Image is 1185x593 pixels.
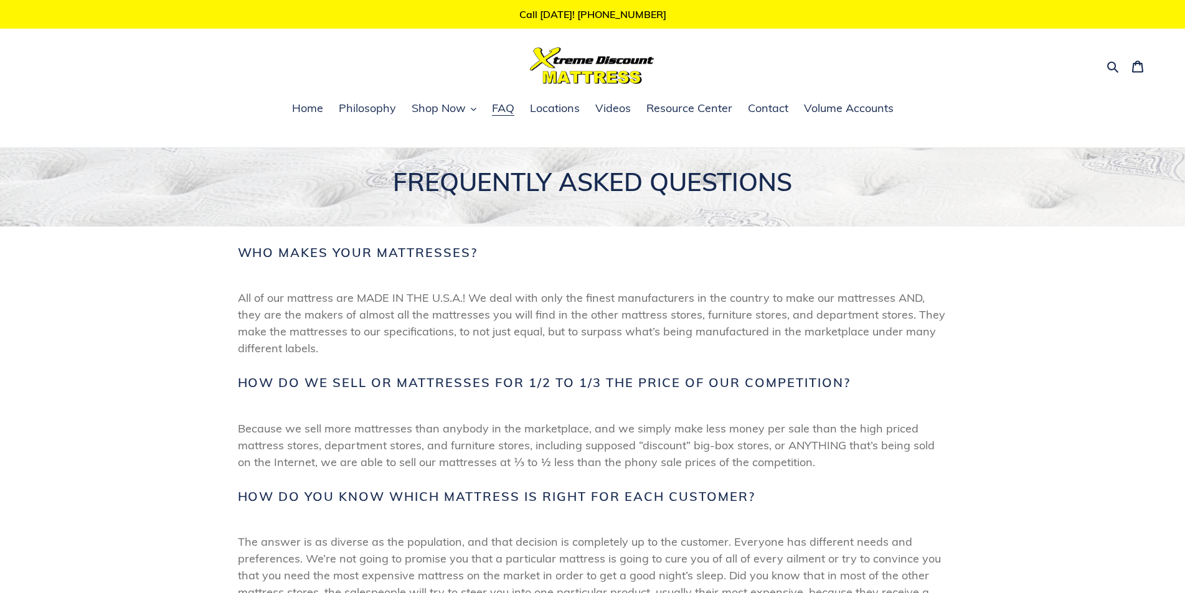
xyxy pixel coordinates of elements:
[238,289,948,357] span: All of our mattress are MADE IN THE U.S.A.! We deal with only the finest manufacturers in the cou...
[492,101,514,116] span: FAQ
[238,489,756,504] span: How do you know which mattress is right for each customer?
[339,101,396,116] span: Philosophy
[238,375,851,390] span: How do we sell or mattresses for 1/2 to 1/3 the price of our competition?
[486,100,521,118] a: FAQ
[333,100,402,118] a: Philosophy
[238,245,478,260] span: Who makes your mattresses?
[530,101,580,116] span: Locations
[640,100,739,118] a: Resource Center
[393,167,792,197] span: FREQUENTLY ASKED QUESTIONS
[238,420,948,470] span: Because we sell more mattresses than anybody in the marketplace, and we simply make less money pe...
[405,100,483,118] button: Shop Now
[412,101,466,116] span: Shop Now
[589,100,637,118] a: Videos
[292,101,323,116] span: Home
[742,100,795,118] a: Contact
[798,100,900,118] a: Volume Accounts
[646,101,732,116] span: Resource Center
[595,101,631,116] span: Videos
[804,101,894,116] span: Volume Accounts
[286,100,329,118] a: Home
[524,100,586,118] a: Locations
[748,101,788,116] span: Contact
[530,47,654,84] img: Xtreme Discount Mattress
